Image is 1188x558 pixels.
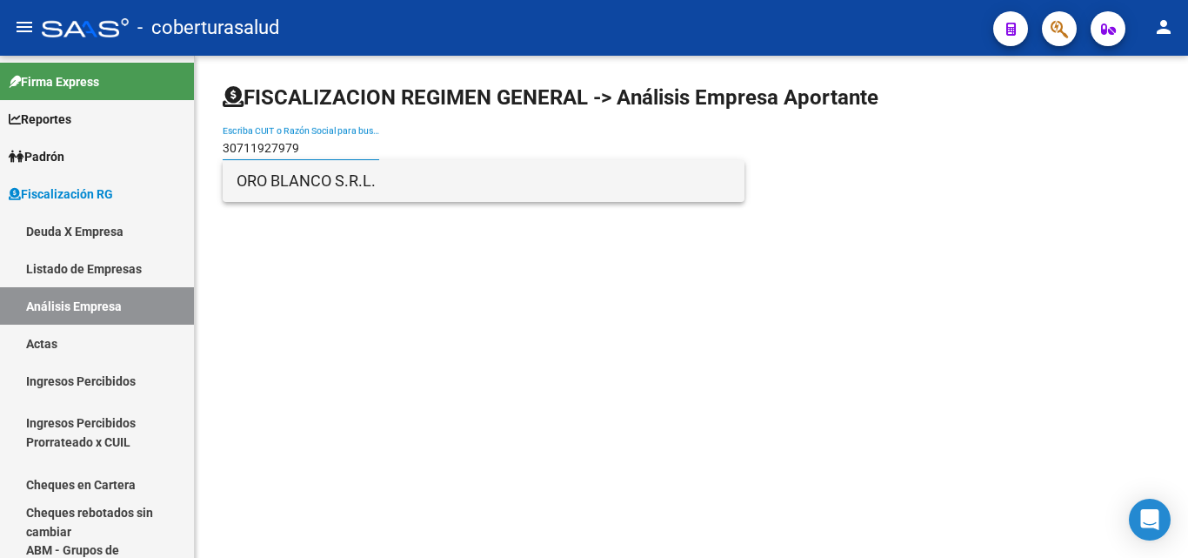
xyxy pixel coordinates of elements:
div: Open Intercom Messenger [1129,499,1171,541]
span: Reportes [9,110,71,129]
span: Padrón [9,147,64,166]
span: Fiscalización RG [9,185,113,204]
mat-icon: person [1153,17,1174,37]
span: - coberturasalud [137,9,279,47]
mat-icon: menu [14,17,35,37]
span: ORO BLANCO S.R.L. [237,160,731,202]
h1: FISCALIZACION REGIMEN GENERAL -> Análisis Empresa Aportante [223,84,878,111]
span: Firma Express [9,72,99,91]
